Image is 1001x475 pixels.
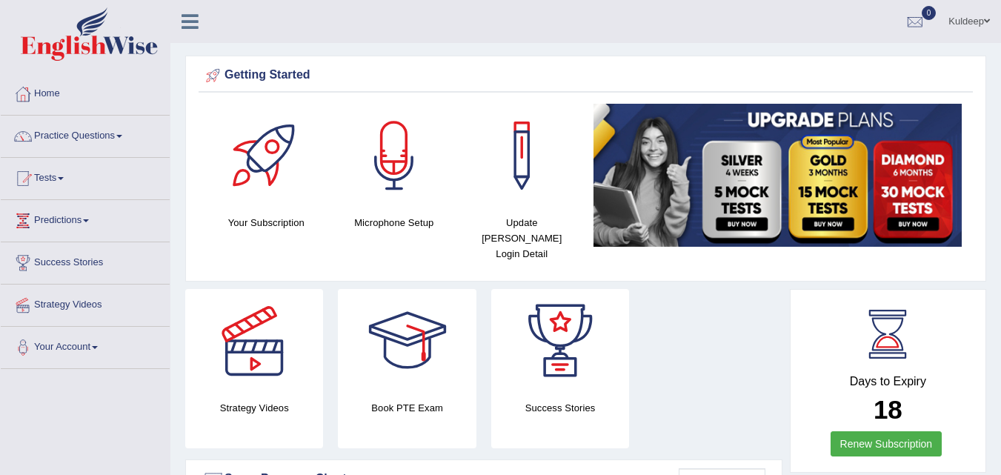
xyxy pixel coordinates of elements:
a: Strategy Videos [1,285,170,322]
h4: Your Subscription [210,215,323,230]
h4: Strategy Videos [185,400,323,416]
a: Practice Questions [1,116,170,153]
h4: Microphone Setup [338,215,451,230]
a: Predictions [1,200,170,237]
span: 0 [922,6,937,20]
h4: Book PTE Exam [338,400,476,416]
h4: Update [PERSON_NAME] Login Detail [465,215,579,262]
a: Tests [1,158,170,195]
a: Success Stories [1,242,170,279]
h4: Days to Expiry [807,375,969,388]
img: small5.jpg [593,104,962,247]
a: Your Account [1,327,170,364]
div: Getting Started [202,64,969,87]
h4: Success Stories [491,400,629,416]
b: 18 [874,395,902,424]
a: Home [1,73,170,110]
a: Renew Subscription [831,431,942,456]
